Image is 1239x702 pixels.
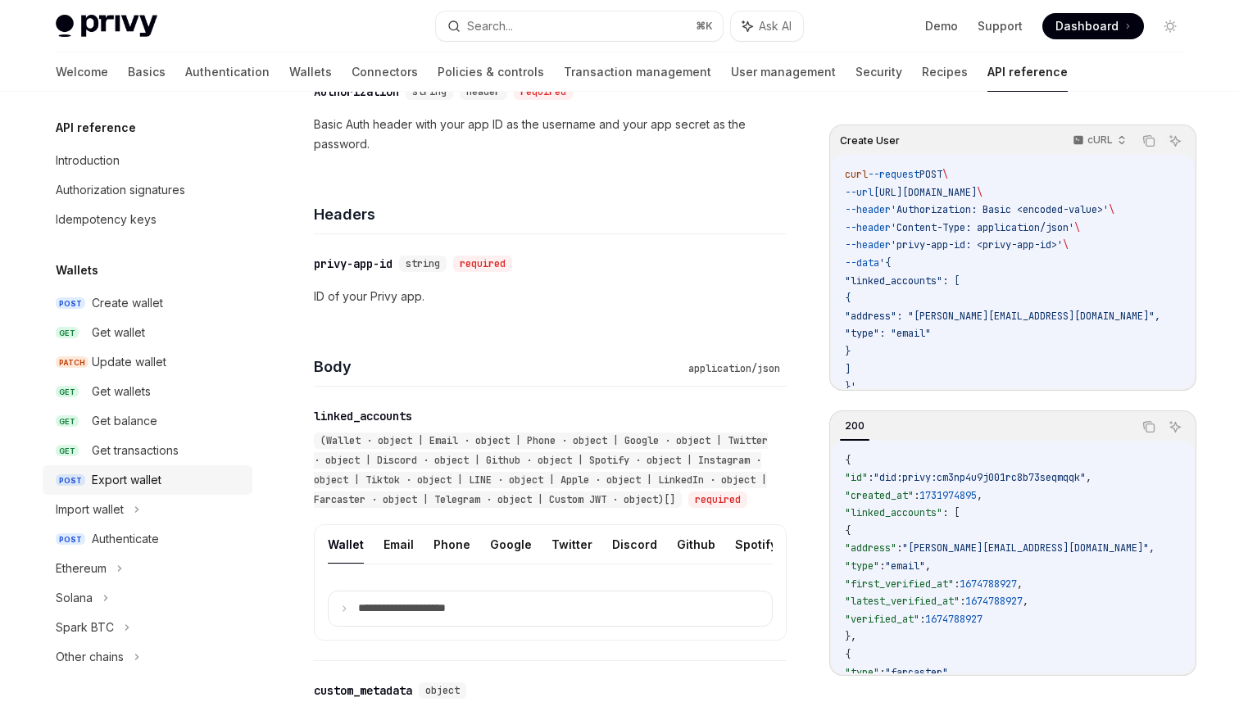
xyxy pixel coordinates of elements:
span: --data [845,256,879,269]
span: "linked_accounts" [845,506,942,519]
button: Spotify [735,525,777,564]
span: , [1023,595,1028,608]
div: Authorization [314,84,399,100]
div: Spark BTC [56,618,114,637]
span: "type" [845,666,879,679]
h4: Body [314,356,682,378]
span: ⌘ K [696,20,713,33]
span: "type" [845,559,879,573]
div: required [688,491,747,508]
span: header [466,85,501,98]
button: Toggle dark mode [1157,13,1183,39]
button: cURL [1064,127,1133,155]
span: "latest_verified_at" [845,595,960,608]
div: Authorization signatures [56,180,185,200]
div: linked_accounts [314,408,412,424]
span: { [845,292,851,305]
span: { [845,524,851,537]
button: Ask AI [731,11,803,41]
span: , [1149,541,1155,555]
span: --url [845,186,874,199]
span: { [845,454,851,467]
span: "farcaster" [885,666,948,679]
button: Discord [612,525,657,564]
a: Basics [128,52,166,92]
div: required [453,256,512,272]
span: "did:privy:cm3np4u9j001rc8b73seqmqqk" [874,471,1086,484]
span: POST [56,533,85,546]
a: Welcome [56,52,108,92]
a: Introduction [43,146,252,175]
span: { [845,648,851,661]
button: Google [490,525,532,564]
a: POSTCreate wallet [43,288,252,318]
h5: API reference [56,118,136,138]
span: }, [845,630,856,643]
div: 200 [840,416,869,436]
span: "email" [885,559,925,573]
a: POSTAuthenticate [43,524,252,554]
span: --header [845,221,891,234]
button: Github [677,525,715,564]
span: [URL][DOMAIN_NAME] [874,186,977,199]
span: "linked_accounts": [ [845,274,960,288]
button: Phone [433,525,470,564]
a: GETGet wallets [43,377,252,406]
span: "address": "[PERSON_NAME][EMAIL_ADDRESS][DOMAIN_NAME]", [845,310,1160,323]
span: : [896,541,902,555]
span: : [879,559,885,573]
div: Import wallet [56,500,124,519]
h4: Headers [314,203,787,225]
div: Authenticate [92,529,159,549]
span: "[PERSON_NAME][EMAIL_ADDRESS][DOMAIN_NAME]" [902,541,1149,555]
a: Security [855,52,902,92]
div: Search... [467,16,513,36]
a: Policies & controls [438,52,544,92]
span: "id" [845,471,868,484]
span: PATCH [56,356,88,369]
span: : [960,595,965,608]
span: GET [56,327,79,339]
button: Ask AI [1164,130,1186,152]
a: Dashboard [1042,13,1144,39]
button: Email [383,525,414,564]
span: : [954,577,960,591]
div: Idempotency keys [56,210,157,229]
span: --header [845,238,891,251]
h5: Wallets [56,260,98,280]
div: Create wallet [92,293,163,313]
span: , [1086,471,1091,484]
a: Connectors [352,52,418,92]
span: \ [1109,203,1114,216]
div: Get wallets [92,382,151,401]
span: POST [56,474,85,487]
a: Authorization signatures [43,175,252,205]
span: \ [977,186,983,199]
span: --request [868,168,919,181]
a: Recipes [922,52,968,92]
p: ID of your Privy app. [314,287,787,306]
span: Create User [840,134,900,147]
span: , [925,559,931,573]
span: string [412,85,447,98]
div: Get balance [92,411,157,431]
span: "verified_at" [845,613,919,626]
span: Ask AI [759,18,792,34]
a: POSTExport wallet [43,465,252,495]
span: , [1017,577,1023,591]
a: API reference [987,52,1068,92]
div: Ethereum [56,559,107,578]
button: Ask AI [1164,416,1186,437]
span: 'Authorization: Basic <encoded-value>' [891,203,1109,216]
span: "type": "email" [845,327,931,340]
span: : [919,613,925,626]
span: 1731974895 [919,489,977,502]
div: Other chains [56,647,124,667]
span: : [879,666,885,679]
span: 'privy-app-id: <privy-app-id>' [891,238,1063,251]
p: cURL [1087,134,1113,147]
div: required [514,84,573,100]
div: Solana [56,588,93,608]
span: (Wallet · object | Email · object | Phone · object | Google · object | Twitter · object | Discord... [314,434,768,506]
span: ] [845,363,851,376]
